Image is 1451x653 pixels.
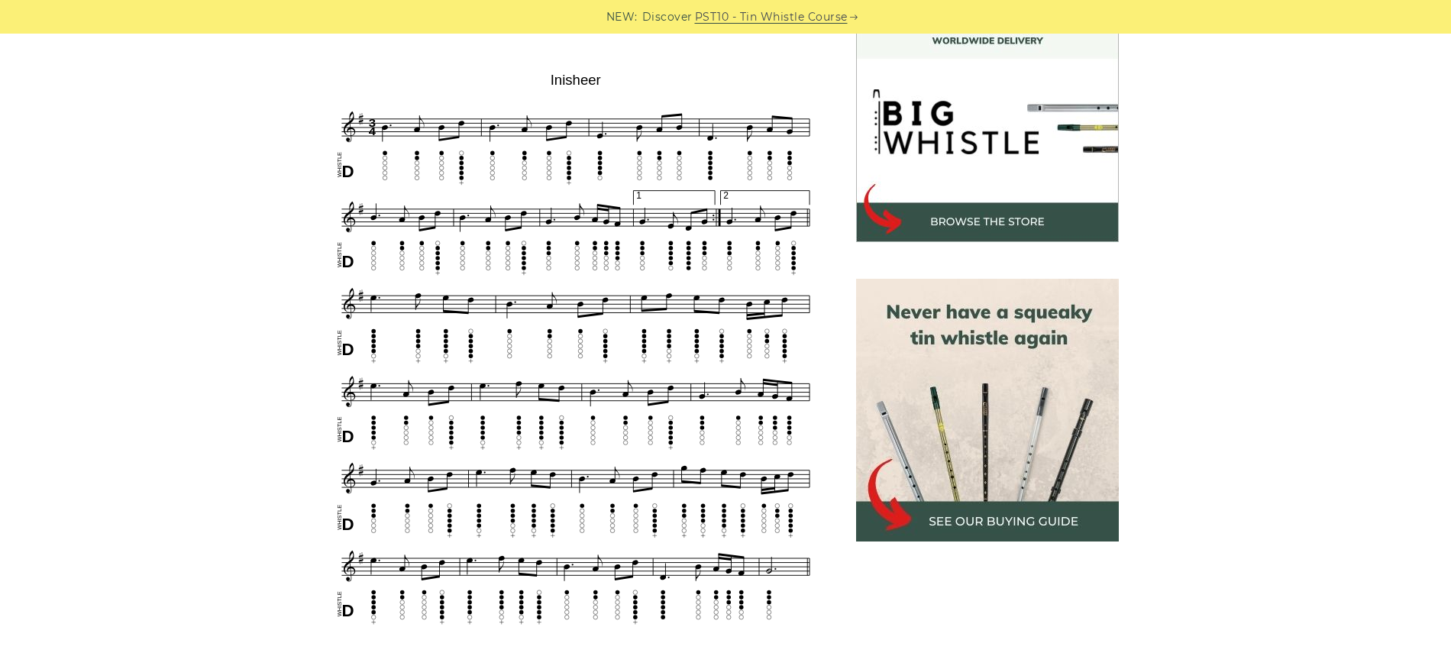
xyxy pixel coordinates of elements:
[606,8,638,26] span: NEW:
[856,279,1119,541] img: tin whistle buying guide
[642,8,693,26] span: Discover
[695,8,848,26] a: PST10 - Tin Whistle Course
[332,66,819,629] img: Inisheer Tin Whistle Tab & Sheet Music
